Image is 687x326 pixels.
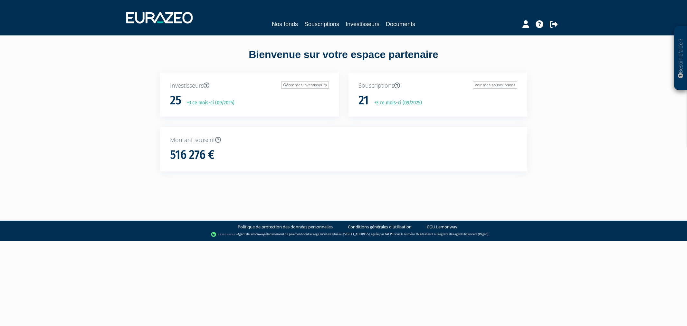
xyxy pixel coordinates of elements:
[211,231,236,238] img: logo-lemonway.png
[272,20,298,29] a: Nos fonds
[386,20,415,29] a: Documents
[182,99,234,107] p: +3 ce mois-ci (09/2025)
[281,81,329,89] a: Gérer mes investisseurs
[6,231,681,238] div: - Agent de (établissement de paiement dont le siège social est situé au [STREET_ADDRESS], agréé p...
[170,148,215,162] h1: 516 276 €
[348,224,412,230] a: Conditions générales d'utilisation
[126,12,193,24] img: 1732889491-logotype_eurazeo_blanc_rvb.png
[346,20,379,29] a: Investisseurs
[677,29,684,87] p: Besoin d'aide ?
[238,224,333,230] a: Politique de protection des données personnelles
[358,81,517,90] p: Souscriptions
[358,94,369,107] h1: 21
[155,47,532,72] div: Bienvenue sur votre espace partenaire
[427,224,457,230] a: CGU Lemonway
[250,232,264,236] a: Lemonway
[170,81,329,90] p: Investisseurs
[473,81,517,89] a: Voir mes souscriptions
[304,20,339,29] a: Souscriptions
[170,136,517,144] p: Montant souscrit
[170,94,181,107] h1: 25
[370,99,422,107] p: +3 ce mois-ci (09/2025)
[437,232,488,236] a: Registre des agents financiers (Regafi)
